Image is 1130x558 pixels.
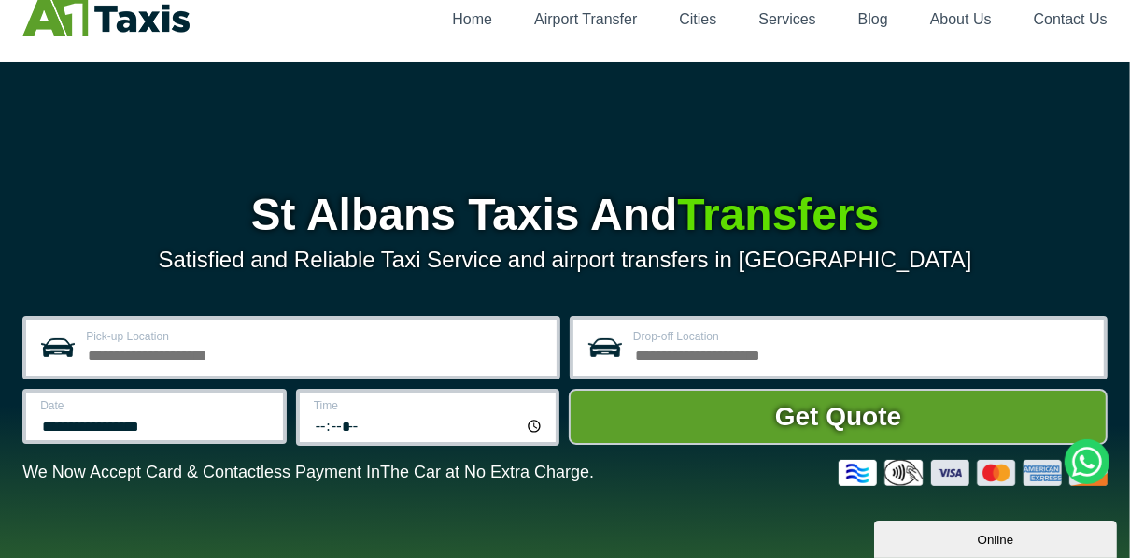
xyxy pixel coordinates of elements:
[22,193,1108,237] h1: St Albans Taxis And
[930,11,992,27] a: About Us
[569,389,1107,445] button: Get Quote
[22,247,1108,273] p: Satisfied and Reliable Taxi Service and airport transfers in [GEOGRAPHIC_DATA]
[679,11,716,27] a: Cities
[452,11,492,27] a: Home
[758,11,815,27] a: Services
[677,190,879,239] span: Transfers
[86,331,545,342] label: Pick-up Location
[839,460,1108,486] img: Credit And Debit Cards
[40,400,272,411] label: Date
[874,517,1121,558] iframe: chat widget
[380,463,594,481] span: The Car at No Extra Charge.
[314,400,545,411] label: Time
[22,463,594,482] p: We Now Accept Card & Contactless Payment In
[534,11,637,27] a: Airport Transfer
[858,11,888,27] a: Blog
[1034,11,1108,27] a: Contact Us
[633,331,1093,342] label: Drop-off Location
